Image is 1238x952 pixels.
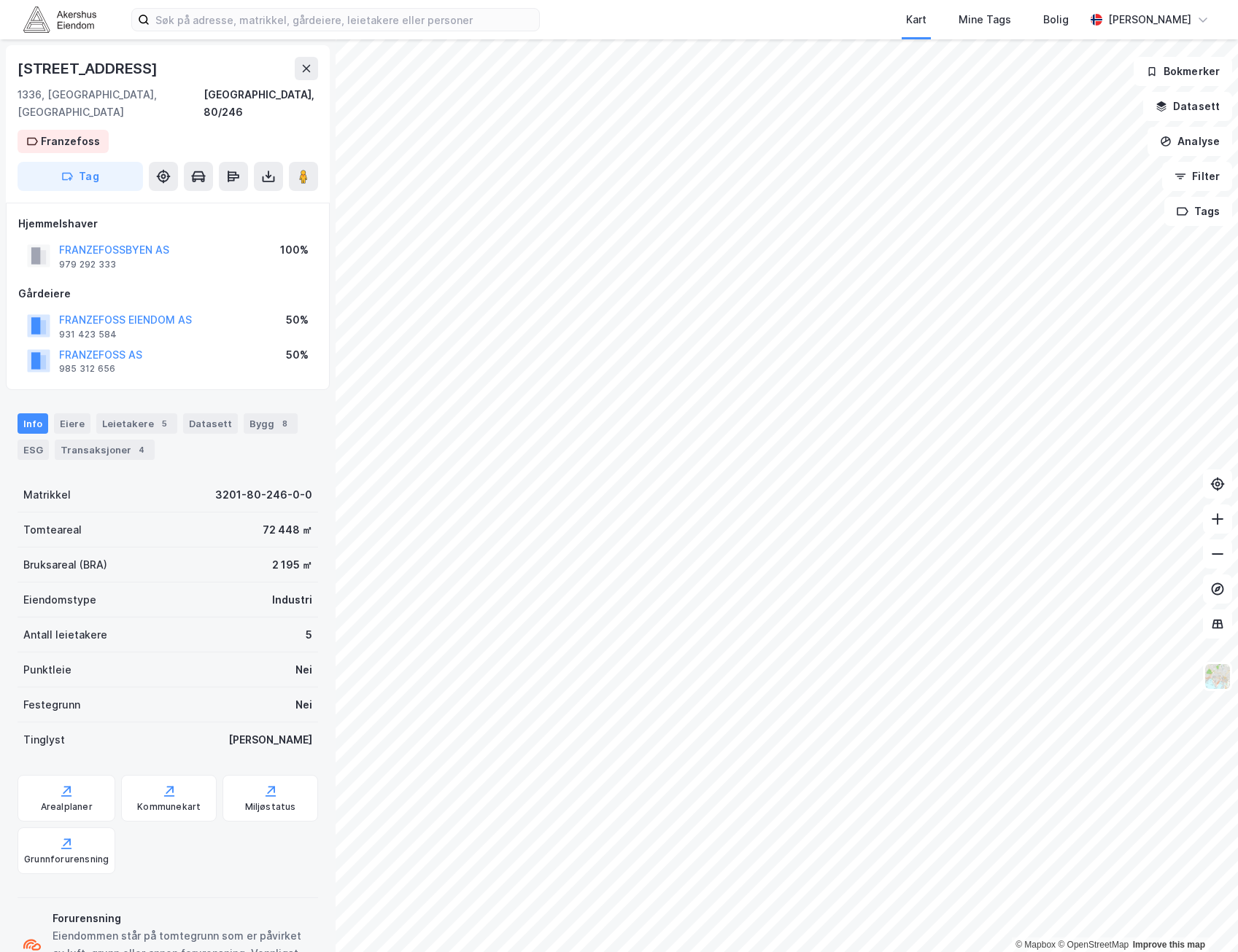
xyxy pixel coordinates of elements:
[23,486,71,504] div: Matrikkel
[23,661,71,679] div: Punktleie
[137,801,201,813] div: Kommunekart
[24,854,109,865] div: Grunnforurensning
[18,285,317,303] div: Gårdeiere
[286,346,309,364] div: 50%
[18,215,317,233] div: Hjemmelshaver
[204,86,318,121] div: [GEOGRAPHIC_DATA], 80/246
[134,442,149,457] div: 4
[59,363,115,375] div: 985 312 656
[1162,162,1232,191] button: Filter
[18,86,204,121] div: 1336, [GEOGRAPHIC_DATA], [GEOGRAPHIC_DATA]
[228,731,312,749] div: [PERSON_NAME]
[245,801,296,813] div: Miljøstatus
[1134,57,1232,86] button: Bokmerker
[1143,92,1232,121] button: Datasett
[906,11,926,28] div: Kart
[1204,663,1231,690] img: Z
[1165,882,1238,952] iframe: Chat Widget
[23,696,80,714] div: Festegrunn
[23,731,65,749] div: Tinglyst
[18,440,49,460] div: ESG
[1043,11,1069,28] div: Bolig
[1165,882,1238,952] div: Kontrollprogram for chat
[18,413,48,434] div: Info
[23,521,82,539] div: Tomteareal
[23,591,96,609] div: Eiendomstype
[183,413,238,434] div: Datasett
[59,329,117,340] div: 931 423 584
[23,7,96,32] img: akershus-eiendom-logo.9091f326c980b4bce74ccdd9f866810c.svg
[54,413,90,434] div: Eiere
[272,556,312,574] div: 2 195 ㎡
[295,696,312,714] div: Nei
[277,416,292,431] div: 8
[23,626,107,644] div: Antall leietakere
[41,801,93,813] div: Arealplaner
[96,413,177,434] div: Leietakere
[150,9,539,31] input: Søk på adresse, matrikkel, gårdeiere, leietakere eller personer
[286,311,309,329] div: 50%
[1164,197,1232,226] button: Tags
[263,521,312,539] div: 72 448 ㎡
[272,591,312,609] div: Industri
[1015,940,1056,950] a: Mapbox
[215,486,312,504] div: 3201-80-246-0-0
[18,162,143,191] button: Tag
[959,11,1011,28] div: Mine Tags
[53,910,312,927] div: Forurensning
[59,259,116,270] div: 979 292 333
[295,661,312,679] div: Nei
[280,241,309,259] div: 100%
[306,626,312,644] div: 5
[55,440,155,460] div: Transaksjoner
[23,556,107,574] div: Bruksareal (BRA)
[1108,11,1191,28] div: [PERSON_NAME]
[18,57,160,80] div: [STREET_ADDRESS]
[1148,127,1232,156] button: Analyse
[1058,940,1129,950] a: OpenStreetMap
[157,416,171,431] div: 5
[41,133,100,150] div: Franzefoss
[244,413,298,434] div: Bygg
[1133,940,1205,950] a: Improve this map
